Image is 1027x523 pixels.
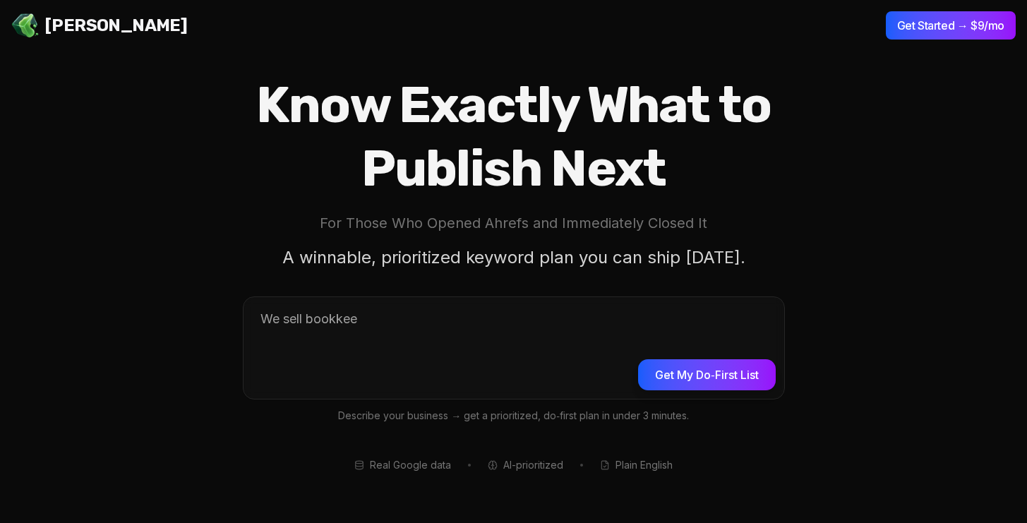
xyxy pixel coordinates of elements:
span: Real Google data [370,458,451,472]
span: Plain English [615,458,673,472]
p: Describe your business → get a prioritized, do‑first plan in under 3 minutes. [243,408,785,424]
button: Get Started → $9/mo [886,11,1016,40]
span: AI-prioritized [503,458,563,472]
h1: Know Exactly What to Publish Next [198,73,830,200]
span: [PERSON_NAME] [45,14,187,37]
p: A winnable, prioritized keyword plan you can ship [DATE]. [274,241,754,274]
button: Get My Do‑First List [638,359,775,390]
img: Jello SEO Logo [11,11,40,40]
p: For Those Who Opened Ahrefs and Immediately Closed It [198,212,830,235]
